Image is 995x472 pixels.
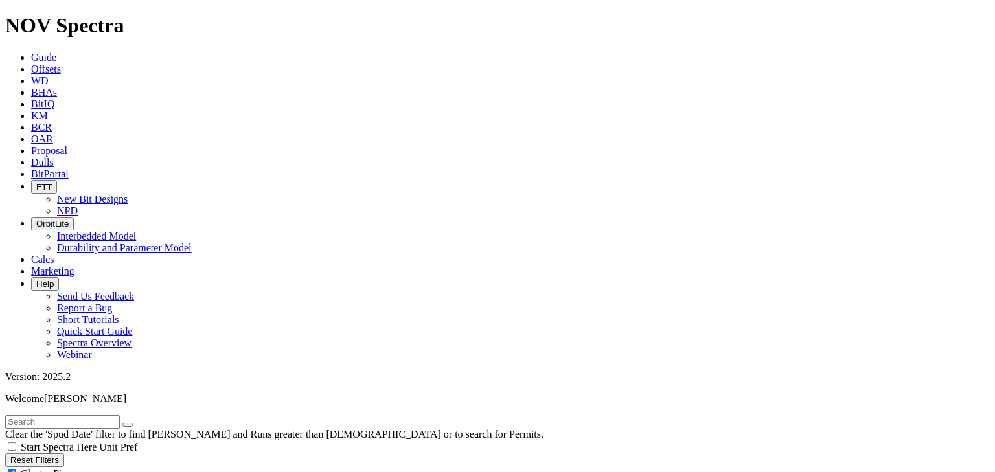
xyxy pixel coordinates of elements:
[31,180,57,194] button: FTT
[31,254,54,265] a: Calcs
[57,349,92,360] a: Webinar
[57,242,192,253] a: Durability and Parameter Model
[31,52,56,63] a: Guide
[5,429,543,440] span: Clear the 'Spud Date' filter to find [PERSON_NAME] and Runs greater than [DEMOGRAPHIC_DATA] or to...
[5,453,64,467] button: Reset Filters
[57,205,78,216] a: NPD
[31,157,54,168] a: Dulls
[5,415,120,429] input: Search
[57,326,132,337] a: Quick Start Guide
[31,277,59,291] button: Help
[21,442,97,453] span: Start Spectra Here
[5,393,990,405] p: Welcome
[31,63,61,74] a: Offsets
[31,122,52,133] a: BCR
[31,217,74,230] button: OrbitLite
[31,110,48,121] a: KM
[57,230,136,242] a: Interbedded Model
[31,145,67,156] a: Proposal
[36,182,52,192] span: FTT
[31,75,49,86] a: WD
[57,291,134,302] a: Send Us Feedback
[57,302,112,313] a: Report a Bug
[36,279,54,289] span: Help
[57,314,119,325] a: Short Tutorials
[5,371,990,383] div: Version: 2025.2
[57,337,132,348] a: Spectra Overview
[8,442,16,451] input: Start Spectra Here
[31,265,74,276] a: Marketing
[57,194,128,205] a: New Bit Designs
[36,219,69,229] span: OrbitLite
[99,442,137,453] span: Unit Pref
[31,98,54,109] a: BitIQ
[31,168,69,179] a: BitPortal
[5,14,990,38] h1: NOV Spectra
[31,133,53,144] a: OAR
[44,393,126,404] span: [PERSON_NAME]
[31,87,57,98] a: BHAs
